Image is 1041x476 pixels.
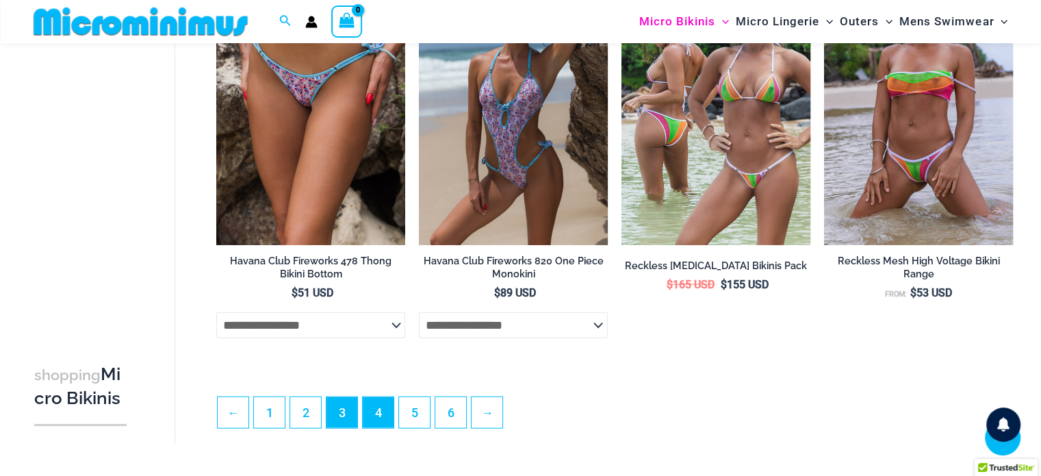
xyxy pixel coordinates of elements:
a: Page 5 [399,397,430,428]
span: $ [721,278,727,291]
a: Account icon link [305,16,318,28]
span: Menu Toggle [994,4,1007,39]
span: Micro Bikinis [639,4,715,39]
nav: Site Navigation [634,2,1014,41]
bdi: 89 USD [494,286,536,299]
a: ← [218,397,248,428]
a: Reckless [MEDICAL_DATA] Bikinis Pack [621,260,810,277]
span: $ [910,286,916,299]
span: $ [494,286,500,299]
img: MM SHOP LOGO FLAT [28,6,253,37]
a: Mens SwimwearMenu ToggleMenu Toggle [896,4,1011,39]
span: shopping [34,366,101,383]
a: Page 2 [290,397,321,428]
span: Micro Lingerie [736,4,819,39]
bdi: 51 USD [292,286,333,299]
a: Page 6 [435,397,466,428]
a: View Shopping Cart, empty [331,5,363,37]
a: Micro BikinisMenu ToggleMenu Toggle [636,4,732,39]
a: Page 1 [254,397,285,428]
a: Page 4 [363,397,394,428]
span: $ [292,286,298,299]
a: Micro LingerieMenu ToggleMenu Toggle [732,4,836,39]
h3: Micro Bikinis [34,362,127,410]
bdi: 155 USD [721,278,769,291]
span: Menu Toggle [819,4,833,39]
h2: Havana Club Fireworks 478 Thong Bikini Bottom [216,255,405,280]
h2: Reckless Mesh High Voltage Bikini Range [824,255,1013,280]
a: → [472,397,502,428]
nav: Product Pagination [216,397,1013,436]
span: From: [885,290,907,299]
h2: Havana Club Fireworks 820 One Piece Monokini [419,255,608,280]
a: OutersMenu ToggleMenu Toggle [836,4,896,39]
span: Menu Toggle [715,4,729,39]
a: Havana Club Fireworks 478 Thong Bikini Bottom [216,255,405,286]
h2: Reckless [MEDICAL_DATA] Bikinis Pack [621,260,810,273]
span: Mens Swimwear [899,4,994,39]
span: Page 3 [326,397,357,428]
a: Havana Club Fireworks 820 One Piece Monokini [419,255,608,286]
a: Reckless Mesh High Voltage Bikini Range [824,255,1013,286]
span: Outers [840,4,879,39]
bdi: 165 USD [667,278,715,291]
bdi: 53 USD [910,286,952,299]
span: $ [667,278,673,291]
iframe: TrustedSite Certified [34,46,157,320]
span: Menu Toggle [879,4,892,39]
a: Search icon link [279,13,292,30]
